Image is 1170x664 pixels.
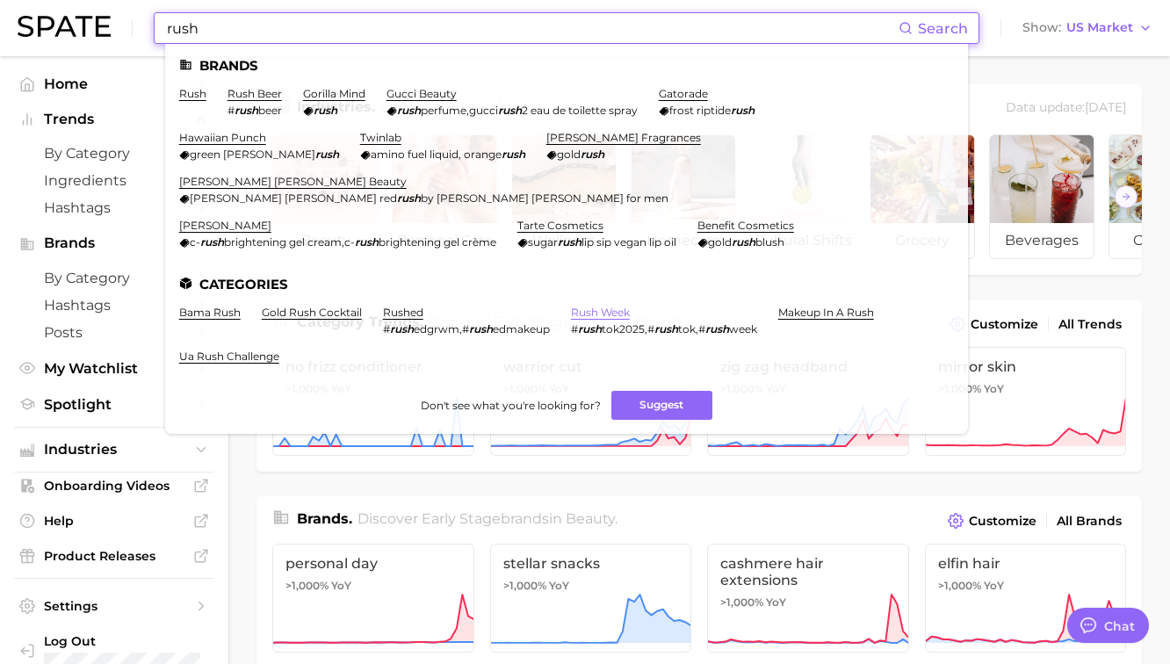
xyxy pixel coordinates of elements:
[421,104,466,117] span: perfume
[943,509,1041,533] button: Customize
[984,382,1004,396] span: YoY
[558,235,581,249] em: rush
[493,322,550,336] span: edmakeup
[44,598,184,614] span: Settings
[528,235,558,249] span: sugar
[371,148,502,161] span: amino fuel liquid, orange
[708,235,732,249] span: gold
[669,104,731,117] span: frost riptide
[1057,514,1122,529] span: All Brands
[469,322,493,336] em: rush
[190,148,315,161] span: green [PERSON_NAME]
[522,104,638,117] span: 2 eau de toilette spray
[357,510,617,527] span: Discover Early Stage brands in .
[44,235,184,251] span: Brands
[14,194,214,221] a: Hashtags
[14,140,214,167] a: by Category
[44,478,184,494] span: Onboarding Videos
[303,87,365,100] a: gorilla mind
[1115,185,1137,208] button: Scroll Right
[44,172,184,189] span: Ingredients
[1018,17,1157,40] button: ShowUS Market
[647,322,654,336] span: #
[755,235,784,249] span: blush
[918,20,968,37] span: Search
[379,235,496,249] span: brightening gel crème
[984,579,1004,593] span: YoY
[315,148,339,161] em: rush
[227,87,282,100] a: rush beer
[44,513,184,529] span: Help
[314,104,337,117] em: rush
[503,555,679,572] span: stellar snacks
[469,104,498,117] span: gucci
[190,235,200,249] span: c-
[344,235,355,249] span: c-
[1058,317,1122,332] span: All Trends
[360,131,401,144] a: twinlab
[179,175,407,188] a: [PERSON_NAME] [PERSON_NAME] beauty
[14,264,214,292] a: by Category
[397,104,421,117] em: rush
[272,544,474,653] a: personal day>1,000% YoY
[262,306,362,319] a: gold rush cocktail
[766,595,786,610] span: YoY
[14,508,214,534] a: Help
[549,579,569,593] span: YoY
[179,87,206,100] a: rush
[678,322,696,336] span: tok
[383,306,423,319] a: rushed
[732,235,755,249] em: rush
[383,322,550,336] div: ,
[14,355,214,382] a: My Watchlist
[945,312,1043,336] button: Customize
[14,391,214,418] a: Spotlight
[1006,97,1126,120] div: Data update: [DATE]
[44,145,184,162] span: by Category
[179,350,279,363] a: ua rush challenge
[698,322,705,336] span: #
[462,322,469,336] span: #
[659,87,708,100] a: gatorade
[720,595,763,609] span: >1,000%
[571,322,757,336] div: , ,
[386,87,457,100] a: gucci beauty
[989,134,1094,259] a: beverages
[731,104,755,117] em: rush
[390,322,414,336] em: rush
[386,104,638,117] div: ,
[566,510,615,527] span: beauty
[14,292,214,319] a: Hashtags
[179,235,496,249] div: ,
[224,235,342,249] span: brightening gel cream
[578,322,602,336] em: rush
[179,306,241,319] a: bama rush
[18,16,111,37] img: SPATE
[179,58,954,73] li: Brands
[44,297,184,314] span: Hashtags
[44,199,184,216] span: Hashtags
[44,396,184,413] span: Spotlight
[581,148,604,161] em: rush
[421,191,668,205] span: by [PERSON_NAME] [PERSON_NAME] for men
[331,579,351,593] span: YoY
[1022,23,1061,32] span: Show
[14,230,214,256] button: Brands
[546,131,701,144] a: [PERSON_NAME] fragrances
[720,555,896,588] span: cashmere hair extensions
[938,579,981,592] span: >1,000%
[581,235,676,249] span: lip sip vegan lip oil
[44,442,184,458] span: Industries
[397,191,421,205] em: rush
[44,76,184,92] span: Home
[14,543,214,569] a: Product Releases
[502,148,525,161] em: rush
[1052,509,1126,533] a: All Brands
[235,104,258,117] em: rush
[503,579,546,592] span: >1,000%
[14,106,214,133] button: Trends
[414,322,459,336] span: edgrwm
[14,473,214,499] a: Onboarding Videos
[498,104,522,117] em: rush
[611,391,712,420] button: Suggest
